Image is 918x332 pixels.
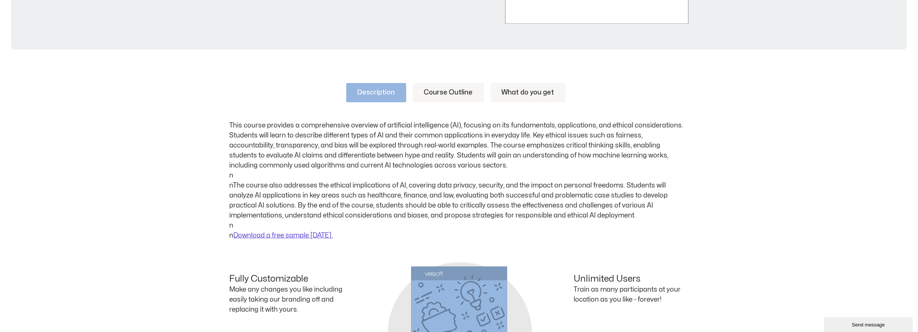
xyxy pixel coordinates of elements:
[413,83,484,102] a: Course Outline
[346,83,406,102] a: Description
[824,316,914,332] iframe: chat widget
[230,120,689,240] p: This course provides a comprehensive overview of artificial intelligence (AI), focusing on its fu...
[491,83,565,102] a: What do you get
[574,274,689,285] h4: Unlimited Users
[230,274,344,285] h4: Fully Customizable
[574,285,689,305] p: Train as many participants at your location as you like - forever!
[234,232,333,239] a: Download a free sample [DATE].
[230,285,344,315] p: Make any changes you like including easily taking our branding off and replacing it with yours.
